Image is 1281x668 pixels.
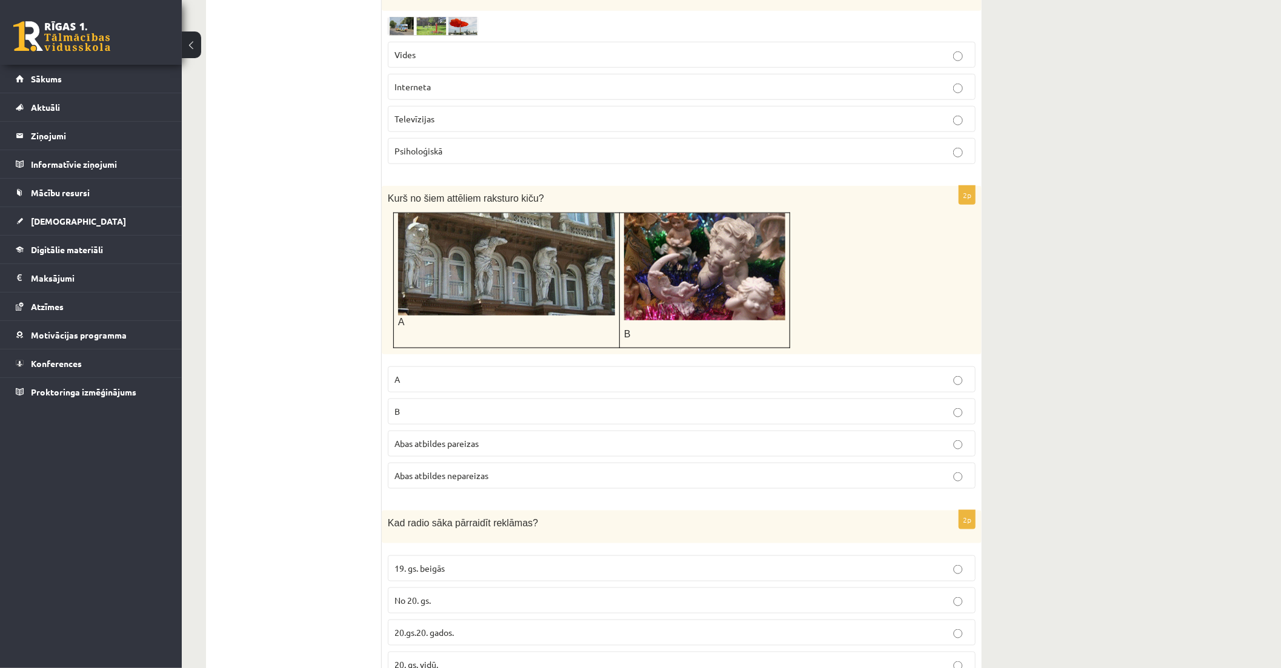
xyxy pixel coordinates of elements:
[624,329,631,339] span: B
[953,565,963,575] input: 19. gs. beigās
[394,113,434,124] span: Televīzijas
[388,518,538,528] span: Kad radio sāka pārraidīt reklāmas?
[31,150,167,178] legend: Informatīvie ziņojumi
[388,193,544,203] span: Kurš no šiem attēliem raksturo kiču?
[31,73,62,84] span: Sākums
[394,595,431,606] span: No 20. gs.
[16,236,167,263] a: Digitālie materiāli
[16,93,167,121] a: Aktuāli
[16,321,167,349] a: Motivācijas programma
[16,293,167,320] a: Atzīmes
[394,563,445,574] span: 19. gs. beigās
[624,213,785,320] img: WEAAADs=
[31,244,103,255] span: Digitālie materiāli
[394,627,454,638] span: 20.gs.20. gados.
[394,406,400,417] span: B
[953,472,963,482] input: Abas atbildes nepareizas
[953,84,963,93] input: Interneta
[16,264,167,292] a: Maksājumi
[953,440,963,450] input: Abas atbildes pareizas
[953,116,963,125] input: Televīzijas
[398,213,615,316] img: qgDMPNZlJPPDlV9eSQmq7Luzzi+CEgAAA7
[953,629,963,639] input: 20.gs.20. gados.
[953,51,963,61] input: Vides
[394,374,400,385] span: A
[953,408,963,418] input: B
[31,216,126,227] span: [DEMOGRAPHIC_DATA]
[953,597,963,607] input: No 20. gs.
[16,65,167,93] a: Sākums
[31,102,60,113] span: Aktuāli
[31,264,167,292] legend: Maksājumi
[31,122,167,150] legend: Ziņojumi
[953,376,963,386] input: A
[394,81,431,92] span: Interneta
[959,185,976,205] p: 2p
[16,150,167,178] a: Informatīvie ziņojumi
[16,378,167,406] a: Proktoringa izmēģinājums
[16,349,167,377] a: Konferences
[398,317,405,327] span: A
[394,438,479,449] span: Abas atbildes pareizas
[31,386,136,397] span: Proktoringa izmēģinājums
[394,145,442,156] span: Psiholoģiskā
[31,187,90,198] span: Mācību resursi
[16,207,167,235] a: [DEMOGRAPHIC_DATA]
[953,148,963,157] input: Psiholoģiskā
[31,301,64,312] span: Atzīmes
[16,179,167,207] a: Mācību resursi
[31,329,127,340] span: Motivācijas programma
[16,122,167,150] a: Ziņojumi
[959,510,976,529] p: 2p
[394,49,416,60] span: Vides
[388,17,479,36] img: Ekr%C4%81nuz%C5%86%C4%93mums_2024-08-03_160833.png
[31,358,82,369] span: Konferences
[394,470,488,481] span: Abas atbildes nepareizas
[13,21,110,51] a: Rīgas 1. Tālmācības vidusskola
